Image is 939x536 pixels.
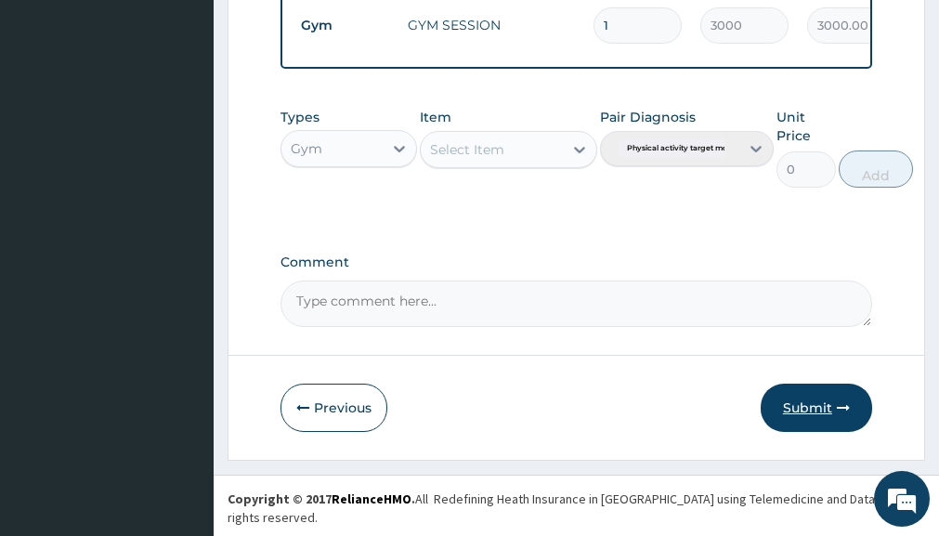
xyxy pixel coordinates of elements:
td: Gym [292,8,398,43]
strong: Copyright © 2017 . [228,490,415,507]
label: Item [420,108,451,126]
button: Submit [761,384,872,432]
span: We're online! [108,153,256,341]
img: d_794563401_company_1708531726252_794563401 [34,93,75,139]
div: Chat with us now [97,104,312,128]
label: Types [280,110,320,125]
label: Comment [280,255,872,270]
div: Select Item [430,140,504,159]
textarea: Type your message and hit 'Enter' [9,346,354,412]
label: Unit Price [776,108,836,145]
div: Gym [291,139,322,158]
div: Redefining Heath Insurance in [GEOGRAPHIC_DATA] using Telemedicine and Data Science! [434,490,925,508]
a: RelianceHMO [332,490,411,507]
button: Add [839,150,913,188]
button: Previous [280,384,387,432]
div: Minimize live chat window [305,9,349,54]
td: GYM SESSION [398,7,584,44]
label: Pair Diagnosis [600,108,696,126]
